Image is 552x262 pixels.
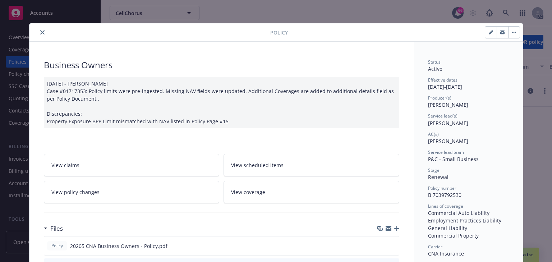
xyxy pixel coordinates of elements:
span: Policy number [428,185,456,191]
button: preview file [390,242,396,250]
span: B 7039792530 [428,192,461,198]
h3: Files [50,224,63,233]
span: CNA Insurance [428,250,464,257]
span: Renewal [428,174,448,180]
button: close [38,28,47,37]
a: View claims [44,154,220,176]
a: View coverage [224,181,399,203]
span: P&C - Small Business [428,156,479,162]
div: Employment Practices Liability [428,217,509,224]
span: Status [428,59,441,65]
span: [PERSON_NAME] [428,138,468,144]
span: Service lead team [428,149,464,155]
span: Active [428,65,442,72]
span: Producer(s) [428,95,451,101]
span: Service lead(s) [428,113,457,119]
span: Lines of coverage [428,203,463,209]
span: [PERSON_NAME] [428,120,468,127]
button: download file [378,242,384,250]
span: Stage [428,167,440,173]
span: View claims [51,161,79,169]
span: View coverage [231,188,265,196]
span: Policy [270,29,288,36]
span: Policy [50,243,64,249]
span: Effective dates [428,77,457,83]
div: [DATE] - [PERSON_NAME] Case #01717353: Policy limits were pre-ingested. Missing NAV fields were u... [44,77,399,128]
span: Carrier [428,244,442,250]
div: Business Owners [44,59,399,71]
div: General Liability [428,224,509,232]
span: View policy changes [51,188,100,196]
span: [PERSON_NAME] [428,101,468,108]
a: View scheduled items [224,154,399,176]
div: [DATE] - [DATE] [428,77,509,91]
a: View policy changes [44,181,220,203]
div: Commercial Property [428,232,509,239]
span: View scheduled items [231,161,284,169]
div: Commercial Auto Liability [428,209,509,217]
span: 20205 CNA Business Owners - Policy.pdf [70,242,167,250]
span: AC(s) [428,131,439,137]
div: Files [44,224,63,233]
